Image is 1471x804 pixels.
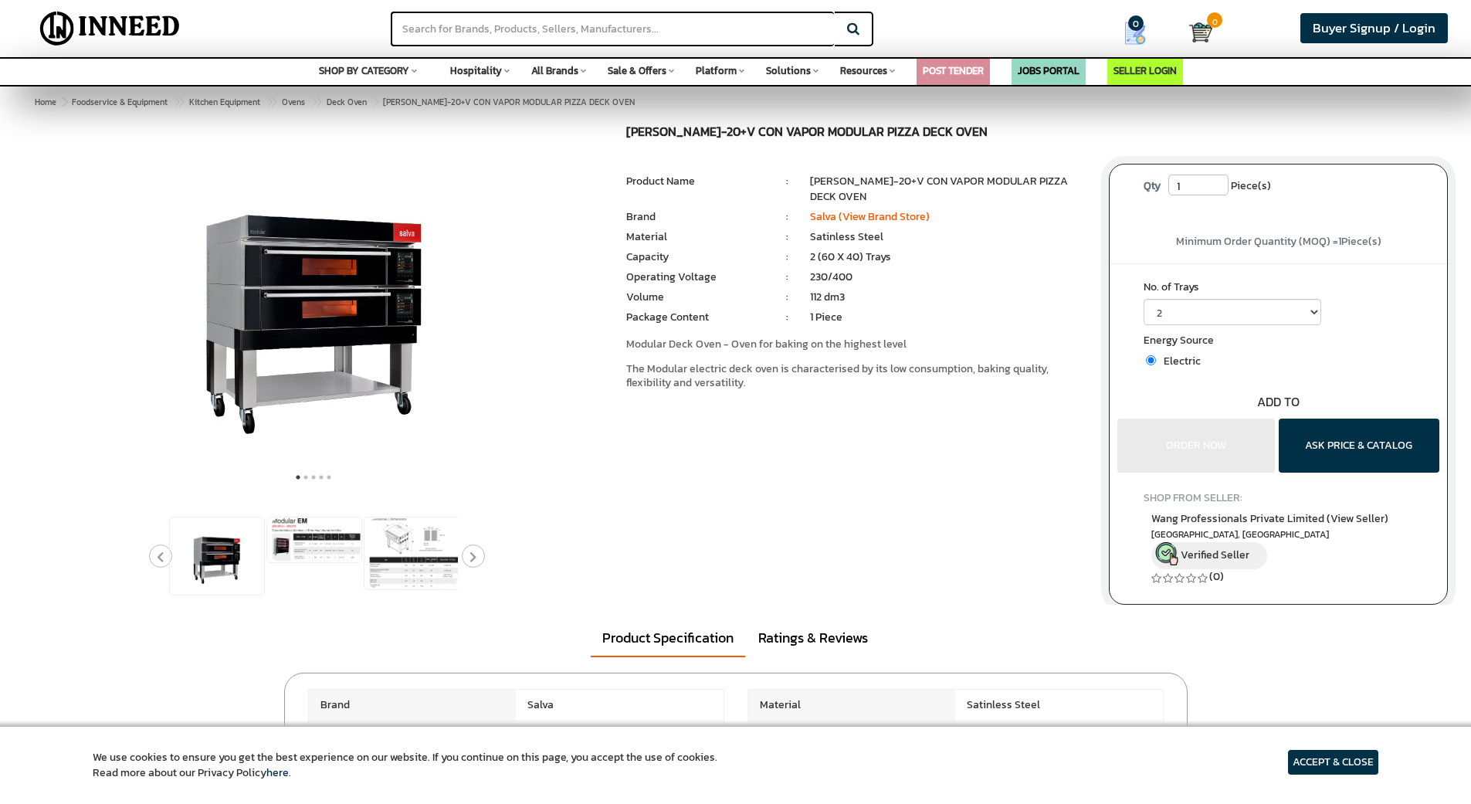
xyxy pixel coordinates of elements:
[69,96,635,108] span: [PERSON_NAME]-20+V CON VAPOR MODULAR PIZZA DECK OVEN
[324,93,370,111] a: Deck Oven
[810,174,1086,205] li: [PERSON_NAME]-20+V CON VAPOR MODULAR PIZZA DECK OVEN
[1136,175,1168,198] label: Qty
[764,229,810,245] li: :
[764,310,810,325] li: :
[391,12,834,46] input: Search for Brands, Products, Sellers, Manufacturers...
[319,63,409,78] span: SHOP BY CATEGORY
[181,517,252,595] img: SALVA EM-20 MODULAR PIZZA DECK OVEN
[626,209,764,225] li: Brand
[626,338,1086,351] p: Modular Deck Oven - Oven for baking on the highest level
[923,63,984,78] a: POST TENDER
[189,96,260,108] span: Kitchen Equipment
[531,63,578,78] span: All Brands
[1189,21,1212,44] img: Cart
[1176,233,1381,249] span: Minimum Order Quantity (MOQ) = Piece(s)
[626,125,1086,143] h1: [PERSON_NAME]-20+V CON VAPOR MODULAR PIZZA DECK OVEN
[626,249,764,265] li: Capacity
[1144,280,1413,299] label: No. of Trays
[1128,15,1144,31] span: 0
[72,96,168,108] span: Foodservice & Equipment
[1144,492,1413,504] h4: SHOP FROM SELLER:
[766,63,811,78] span: Solutions
[810,290,1086,305] li: 112 dm3
[747,620,880,656] a: Ratings & Reviews
[462,544,485,568] button: Next
[186,93,263,111] a: Kitchen Equipment
[764,209,810,225] li: :
[325,470,333,485] button: 5
[748,690,956,721] span: Material
[149,125,477,485] img: SALVA EM-20 MODULAR PIZZA DECK OVEN
[1288,750,1378,775] article: ACCEPT & CLOSE
[608,63,666,78] span: Sale & Offers
[764,290,810,305] li: :
[591,620,745,657] a: Product Specification
[267,517,361,562] img: SALVA EM-20 MODULAR PIZZA DECK OVEN
[1018,63,1080,78] a: JOBS PORTAL
[282,96,305,108] span: Ovens
[450,63,502,78] span: Hospitality
[764,249,810,265] li: :
[1207,12,1222,28] span: 0
[810,310,1086,325] li: 1 Piece
[626,174,764,189] li: Product Name
[1110,393,1447,411] div: ADD TO
[62,96,66,108] span: >
[1151,511,1388,527] span: Wang Professionals Private Limited
[810,249,1086,265] li: 2 (60 X 40) Trays
[149,544,172,568] button: Previous
[810,229,1086,245] li: Satinless Steel
[1144,333,1413,352] label: Energy Source
[173,93,181,111] span: >
[516,721,724,752] span: 2 (60 X 40) Trays
[1300,13,1448,43] a: Buyer Signup / Login
[1151,511,1405,569] a: Wang Professionals Private Limited (View Seller) [GEOGRAPHIC_DATA], [GEOGRAPHIC_DATA] Verified Se...
[840,63,887,78] span: Resources
[764,270,810,285] li: :
[626,362,1086,390] p: The Modular electric deck oven is characterised by its low consumption, baking quality, flexibili...
[266,765,289,781] a: here
[309,690,517,721] span: Brand
[748,721,956,752] span: Operating Voltage
[955,721,1163,752] span: 230/400
[603,125,1183,399] img: SALVA EM-20 MODULAR PIZZA DECK OVEN
[294,470,302,485] button: 1
[364,517,459,589] img: SALVA EM-20 MODULAR PIZZA DECK OVEN
[1313,19,1435,38] span: Buyer Signup / Login
[764,174,810,189] li: :
[810,270,1086,285] li: 230/400
[32,93,59,111] a: Home
[69,93,171,111] a: Foodservice & Equipment
[266,93,273,111] span: >
[1124,22,1147,45] img: Show My Quotes
[626,270,764,285] li: Operating Voltage
[1113,63,1177,78] a: SELLER LOGIN
[1156,353,1201,369] span: Electric
[317,470,325,485] button: 4
[1338,233,1341,249] span: 1
[626,290,764,305] li: Volume
[327,96,367,108] span: Deck Oven
[310,470,317,485] button: 3
[372,93,380,111] span: >
[1155,542,1178,565] img: inneed-verified-seller-icon.png
[516,690,724,721] span: Salva
[955,690,1163,721] span: Satinless Steel
[696,63,737,78] span: Platform
[1231,175,1271,198] span: Piece(s)
[1093,15,1189,51] a: my Quotes 0
[1209,568,1224,585] a: (0)
[1181,547,1249,563] span: Verified Seller
[310,93,318,111] span: >
[1279,419,1439,473] button: ASK PRICE & CATALOG
[626,229,764,245] li: Material
[626,310,764,325] li: Package Content
[1151,528,1405,541] span: South West Delhi
[1189,15,1204,49] a: Cart 0
[302,470,310,485] button: 2
[279,93,308,111] a: Ovens
[27,9,193,48] img: Inneed.Market
[309,721,517,752] span: Capacity
[810,209,930,225] a: Salva (View Brand Store)
[93,750,717,781] article: We use cookies to ensure you get the best experience on our website. If you continue on this page...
